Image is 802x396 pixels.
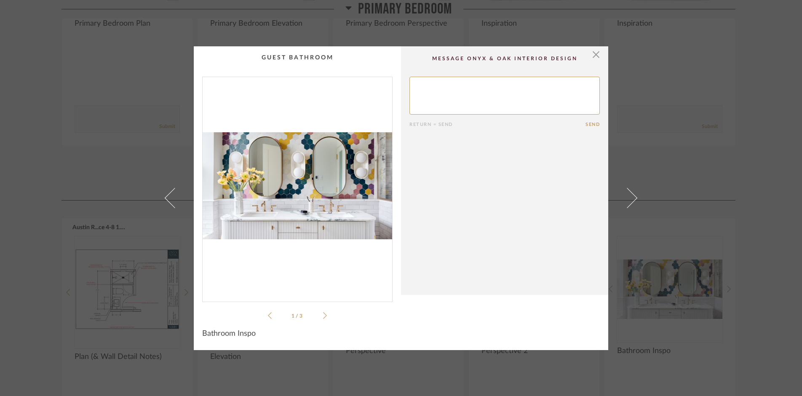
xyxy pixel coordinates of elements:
[203,77,392,295] img: 4af39ece-02ca-431c-bb36-6bfc6d01f7e7_1000x1000.jpg
[202,329,256,338] span: Bathroom Inspo
[203,77,392,295] div: 0
[296,313,299,318] span: /
[588,46,604,63] button: Close
[291,313,296,318] span: 1
[299,313,304,318] span: 3
[585,122,600,127] button: Send
[409,122,585,127] div: Return = Send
